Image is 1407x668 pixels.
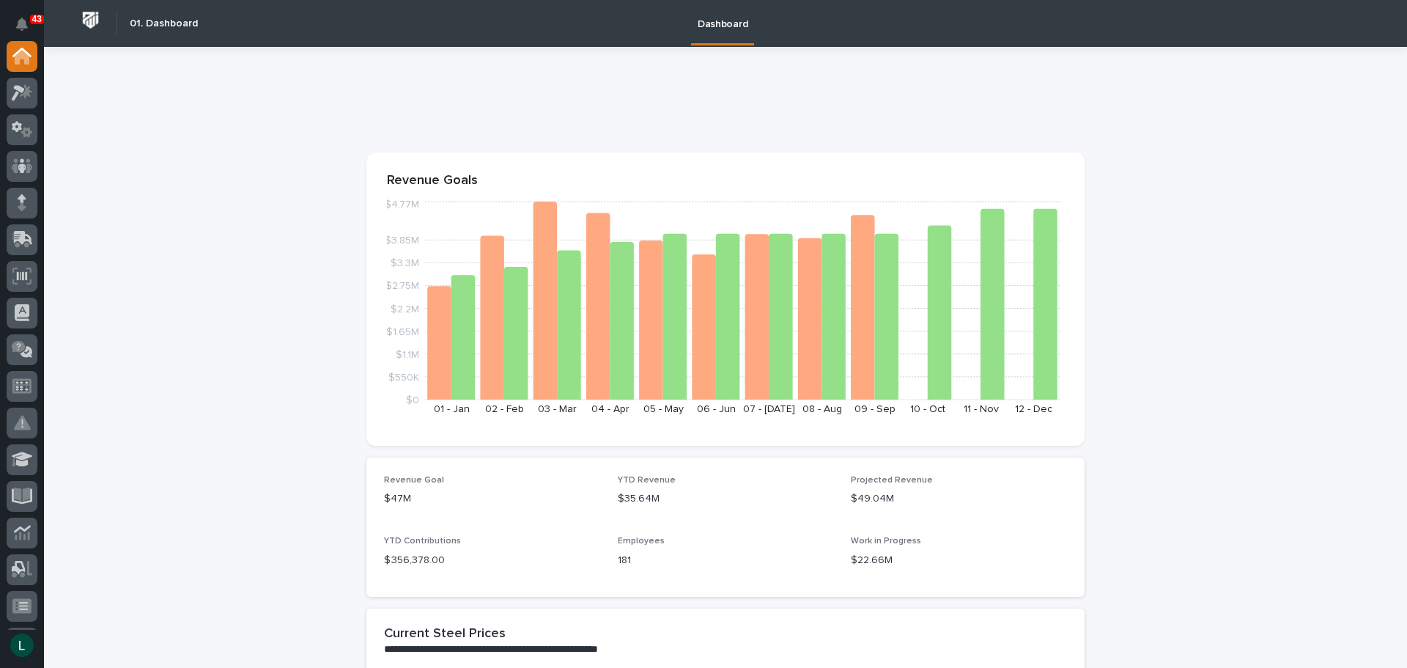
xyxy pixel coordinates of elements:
text: 06 - Jun [697,404,736,414]
text: 12 - Dec [1015,404,1052,414]
tspan: $1.1M [396,349,419,359]
tspan: $3.3M [391,258,419,268]
span: Projected Revenue [851,476,933,485]
h2: Current Steel Prices [384,626,506,642]
text: 03 - Mar [538,404,577,414]
tspan: $0 [406,395,419,405]
text: 08 - Aug [802,404,842,414]
tspan: $2.2M [391,304,419,314]
tspan: $1.65M [386,326,419,337]
p: $22.66M [851,553,1067,568]
text: 02 - Feb [485,404,524,414]
span: YTD Revenue [618,476,676,485]
text: 01 - Jan [434,404,470,414]
p: $35.64M [618,491,834,507]
span: Work in Progress [851,537,921,546]
img: Workspace Logo [77,7,104,34]
tspan: $4.77M [385,199,419,210]
text: 07 - [DATE] [743,404,795,414]
p: 43 [32,14,42,24]
span: YTD Contributions [384,537,461,546]
text: 05 - May [643,404,684,414]
text: 09 - Sep [854,404,895,414]
span: Employees [618,537,665,546]
text: 04 - Apr [591,404,629,414]
tspan: $2.75M [385,281,419,291]
p: $47M [384,491,600,507]
button: users-avatar [7,630,37,661]
p: 181 [618,553,834,568]
text: 10 - Oct [910,404,945,414]
button: Notifications [7,9,37,40]
p: $49.04M [851,491,1067,507]
p: $ 356,378.00 [384,553,600,568]
div: Notifications43 [18,18,37,41]
text: 11 - Nov [964,404,999,414]
tspan: $3.85M [385,235,419,246]
p: Revenue Goals [387,173,1064,189]
span: Revenue Goal [384,476,444,485]
tspan: $550K [388,372,419,382]
h2: 01. Dashboard [130,18,198,30]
